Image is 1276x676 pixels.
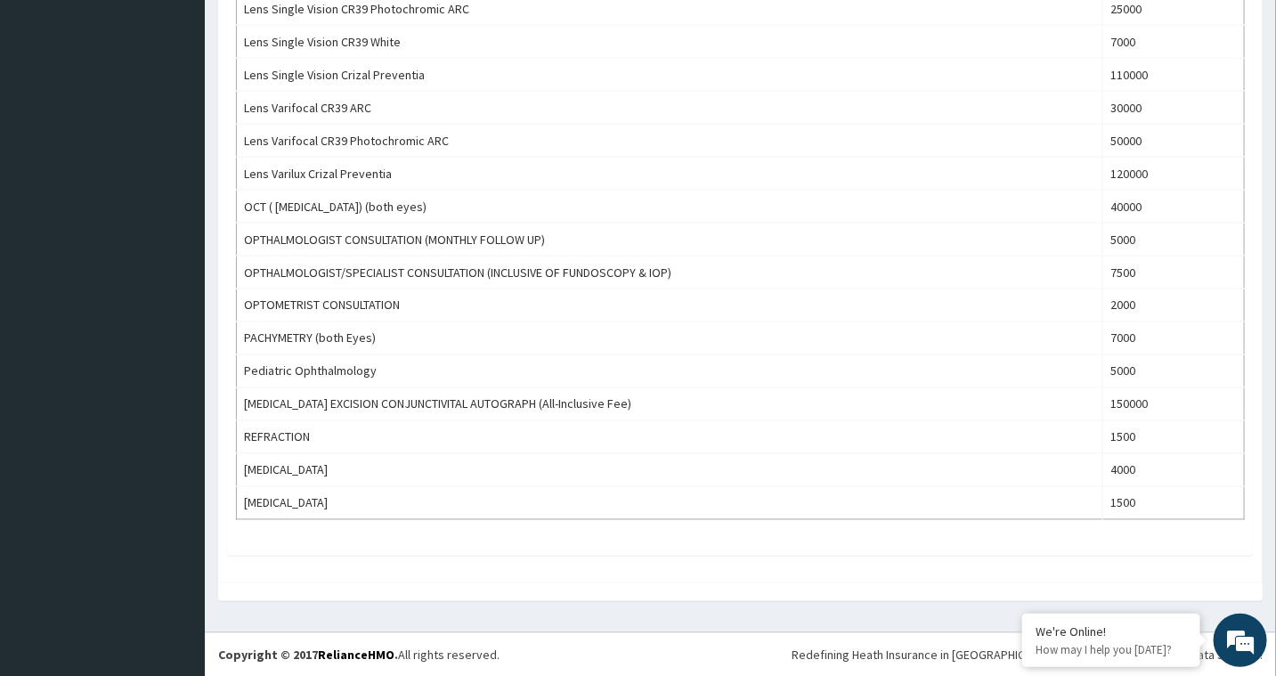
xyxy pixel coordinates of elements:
[1103,125,1245,158] td: 50000
[1103,158,1245,191] td: 120000
[1103,191,1245,224] td: 40000
[237,92,1103,125] td: Lens Varifocal CR39 ARC
[318,647,394,664] a: RelianceHMO
[1103,257,1245,289] td: 7500
[237,257,1103,289] td: OPTHALMOLOGIST/SPECIALIST CONSULTATION (INCLUSIVE OF FUNDOSCOPY & IOP)
[1103,487,1245,520] td: 1500
[237,421,1103,454] td: REFRACTION
[1103,322,1245,355] td: 7000
[103,224,246,404] span: We're online!
[33,89,72,134] img: d_794563401_company_1708531726252_794563401
[93,100,299,123] div: Chat with us now
[237,224,1103,257] td: OPTHALMOLOGIST CONSULTATION (MONTHLY FOLLOW UP)
[1103,289,1245,322] td: 2000
[237,454,1103,487] td: [MEDICAL_DATA]
[237,191,1103,224] td: OCT ( [MEDICAL_DATA]) (both eyes)
[792,647,1263,664] div: Redefining Heath Insurance in [GEOGRAPHIC_DATA] using Telemedicine and Data Science!
[237,26,1103,59] td: Lens Single Vision CR39 White
[1103,59,1245,92] td: 110000
[1103,355,1245,388] td: 5000
[1103,26,1245,59] td: 7000
[1103,92,1245,125] td: 30000
[237,487,1103,520] td: [MEDICAL_DATA]
[237,125,1103,158] td: Lens Varifocal CR39 Photochromic ARC
[1103,421,1245,454] td: 1500
[218,647,398,664] strong: Copyright © 2017 .
[237,322,1103,355] td: PACHYMETRY (both Eyes)
[292,9,335,52] div: Minimize live chat window
[1036,623,1187,639] div: We're Online!
[1103,224,1245,257] td: 5000
[9,486,339,549] textarea: Type your message and hit 'Enter'
[237,355,1103,388] td: Pediatric Ophthalmology
[237,388,1103,421] td: [MEDICAL_DATA] EXCISION CONJUNCTIVITAL AUTOGRAPH (All-Inclusive Fee)
[1036,642,1187,657] p: How may I help you today?
[237,289,1103,322] td: OPTOMETRIST CONSULTATION
[1103,388,1245,421] td: 150000
[1103,454,1245,487] td: 4000
[237,158,1103,191] td: Lens Varilux Crizal Preventia
[237,59,1103,92] td: Lens Single Vision Crizal Preventia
